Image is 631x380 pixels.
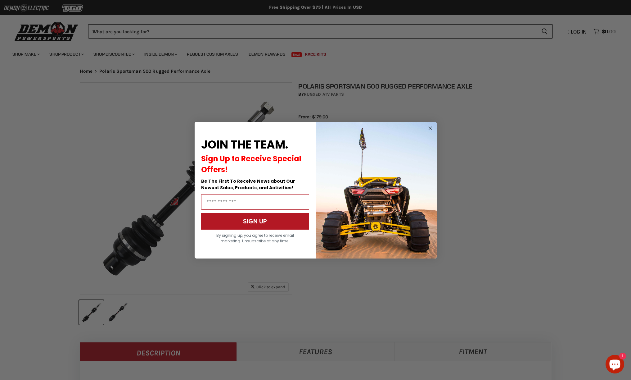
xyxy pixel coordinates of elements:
[604,355,626,375] inbox-online-store-chat: Shopify online store chat
[216,233,294,244] span: By signing up, you agree to receive email marketing. Unsubscribe at any time.
[316,122,437,259] img: a9095488-b6e7-41ba-879d-588abfab540b.jpeg
[201,213,309,230] button: SIGN UP
[201,178,295,191] span: Be The First To Receive News about Our Newest Sales, Products, and Activities!
[201,137,288,153] span: JOIN THE TEAM.
[426,124,434,132] button: Close dialog
[201,194,309,210] input: Email Address
[201,153,301,175] span: Sign Up to Receive Special Offers!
